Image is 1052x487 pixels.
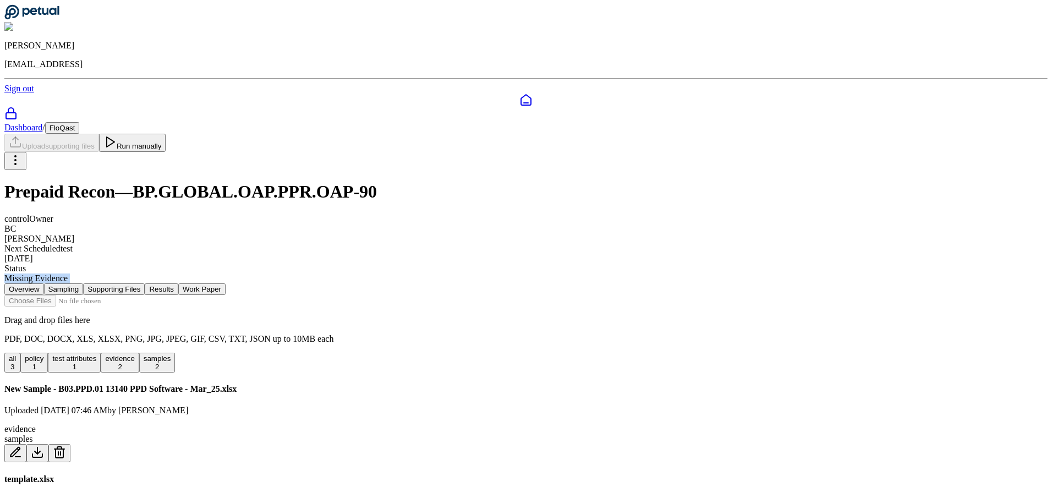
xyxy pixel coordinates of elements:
div: control Owner [4,214,1048,224]
button: Run manually [99,134,166,152]
button: Uploadsupporting files [4,134,99,152]
div: 1 [25,363,43,371]
p: Uploaded [DATE] 07:46 AM by [PERSON_NAME] [4,406,1048,415]
button: FloQast [45,122,80,134]
div: evidence [4,424,1048,434]
div: 1 [52,363,96,371]
div: 2 [144,363,171,371]
button: Delete File [48,444,70,462]
h4: New Sample - B03.PPD.01 13140 PPD Software - Mar_25.xlsx [4,384,1048,394]
div: [DATE] [4,254,1048,264]
a: Sign out [4,84,34,93]
button: Sampling [44,283,84,295]
div: Missing Evidence [4,273,1048,283]
p: [PERSON_NAME] [4,41,1048,51]
h4: template.xlsx [4,474,1048,484]
button: Download File [26,444,48,462]
div: Next Scheduled test [4,244,1048,254]
button: Add/Edit Description [4,444,26,462]
nav: Tabs [4,283,1048,295]
div: 2 [105,363,134,371]
img: Snir Kodesh [4,22,57,32]
button: all 3 [4,353,20,373]
a: Dashboard [4,123,42,132]
div: / [4,122,1048,134]
button: Work Paper [178,283,226,295]
button: policy 1 [20,353,48,373]
div: samples [4,434,1048,444]
p: Drag and drop files here [4,315,1048,325]
button: samples 2 [139,353,176,373]
a: Dashboard [4,94,1048,107]
span: BC [4,224,16,233]
button: Overview [4,283,44,295]
a: SOC [4,107,1048,122]
button: Supporting Files [83,283,145,295]
button: Results [145,283,178,295]
a: Go to Dashboard [4,12,59,21]
h1: Prepaid Recon — BP.GLOBAL.OAP.PPR.OAP-90 [4,182,1048,202]
p: [EMAIL_ADDRESS] [4,59,1048,69]
button: evidence 2 [101,353,139,373]
button: test attributes 1 [48,353,101,373]
div: 3 [9,363,16,371]
div: Status [4,264,1048,273]
p: PDF, DOC, DOCX, XLS, XLSX, PNG, JPG, JPEG, GIF, CSV, TXT, JSON up to 10MB each [4,334,1048,344]
span: [PERSON_NAME] [4,234,74,243]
